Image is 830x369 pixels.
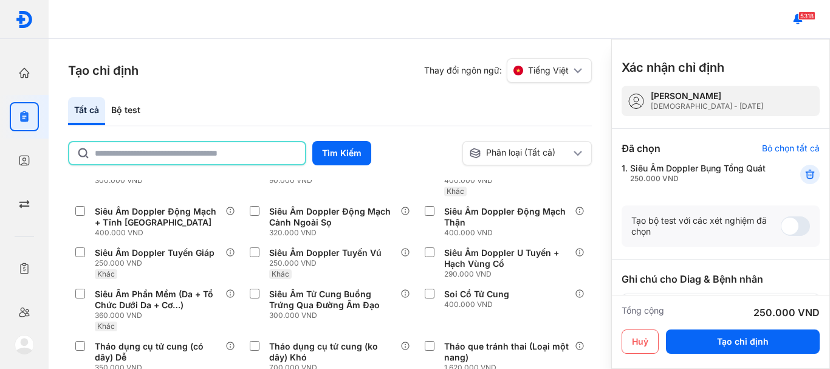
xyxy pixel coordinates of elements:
div: 290.000 VND [444,269,575,279]
div: Siêu Âm Doppler Bụng Tổng Quát [630,163,766,184]
div: 400.000 VND [444,300,514,309]
div: Tháo que tránh thai (Loại một nang) [444,341,570,363]
div: Siêu Âm Doppler Động Mạch Thận [444,206,570,228]
img: logo [15,335,34,354]
div: 250.000 VND [630,174,766,184]
div: 250.000 VND [753,305,820,320]
div: Ghi chú cho Diag & Bệnh nhân [622,272,820,286]
div: Siêu Âm Tử Cung Buồng Trứng Qua Đường Âm Đạo [269,289,395,311]
div: 400.000 VND [444,228,575,238]
div: 360.000 VND [95,311,225,320]
button: Tìm Kiếm [312,141,371,165]
div: Tháo dụng cụ tử cung (có dây) Dễ [95,341,221,363]
span: Khác [447,187,464,196]
div: Thay đổi ngôn ngữ: [424,58,592,83]
img: logo [15,10,33,29]
span: Tiếng Việt [528,65,569,76]
span: Khác [272,269,289,278]
div: Siêu Âm Doppler U Tuyến + Hạch Vùng Cổ [444,247,570,269]
div: Tạo bộ test với các xét nghiệm đã chọn [631,215,781,237]
div: 250.000 VND [95,258,219,268]
span: Khác [97,322,115,331]
div: 90.000 VND [269,176,400,185]
div: 400.000 VND [444,176,575,185]
span: 5318 [798,12,815,20]
div: Tổng cộng [622,305,664,320]
div: Tất cả [68,97,105,125]
button: Huỷ [622,329,659,354]
div: Siêu Âm Doppler Động Mạch + Tĩnh [GEOGRAPHIC_DATA] [95,206,221,228]
div: Siêu Âm Doppler Động Mạch Cảnh Ngoài Sọ [269,206,395,228]
div: Tháo dụng cụ tử cung (ko dây) Khó [269,341,395,363]
div: Siêu Âm Doppler Tuyến Vú [269,247,382,258]
div: Bỏ chọn tất cả [762,143,820,154]
div: Bộ test [105,97,146,125]
div: Phân loại (Tất cả) [469,147,571,159]
div: 1. [622,163,770,184]
button: Tạo chỉ định [666,329,820,354]
div: [DEMOGRAPHIC_DATA] - [DATE] [651,102,763,111]
div: Soi Cổ Tử Cung [444,289,509,300]
div: 400.000 VND [95,228,225,238]
div: 300.000 VND [269,311,400,320]
h3: Tạo chỉ định [68,62,139,79]
div: Siêu Âm Doppler Tuyến Giáp [95,247,214,258]
div: 300.000 VND [95,176,225,185]
div: 320.000 VND [269,228,400,238]
div: [PERSON_NAME] [651,91,763,102]
div: Đã chọn [622,141,660,156]
span: Khác [97,269,115,278]
div: Siêu Âm Phần Mềm (Da + Tổ Chức Dưới Da + Cơ…) [95,289,221,311]
div: 250.000 VND [269,258,386,268]
h3: Xác nhận chỉ định [622,59,724,76]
